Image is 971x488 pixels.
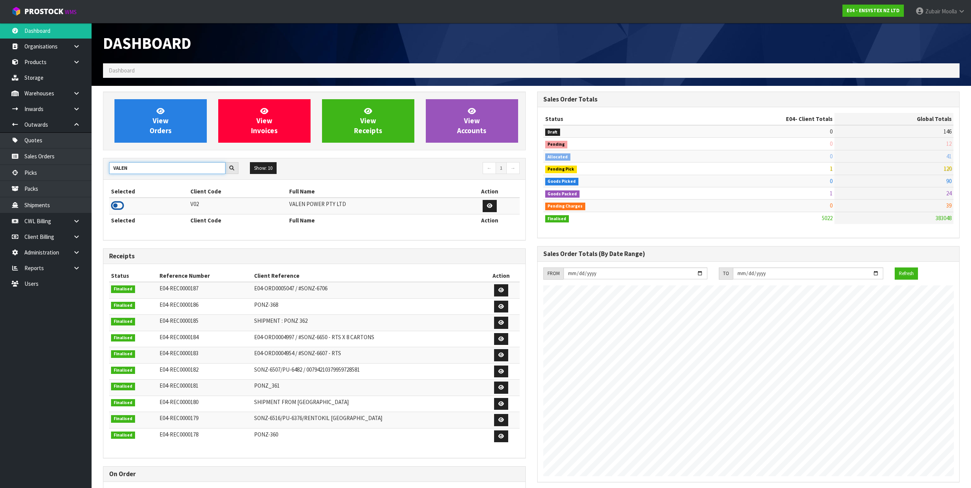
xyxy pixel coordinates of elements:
[111,318,135,325] span: Finalised
[830,190,833,197] span: 1
[109,470,520,478] h3: On Order
[254,317,308,324] span: SHIPMENT : PONZ 362
[460,214,520,226] th: Action
[159,285,198,292] span: E04-REC0000187
[188,198,287,214] td: V02
[496,162,507,174] a: 1
[254,285,327,292] span: E04-ORD0005047 / #SONZ-6706
[543,96,954,103] h3: Sales Order Totals
[159,366,198,373] span: E04-REC0000182
[322,99,414,143] a: ViewReceipts
[830,177,833,185] span: 0
[111,367,135,374] span: Finalised
[847,7,900,14] strong: E04 - ENSYSTEX NZ LTD
[254,398,349,406] span: SHIPMENT FROM [GEOGRAPHIC_DATA]
[946,202,952,209] span: 39
[545,178,579,185] span: Goods Picked
[109,253,520,260] h3: Receipts
[946,190,952,197] span: 24
[252,270,483,282] th: Client Reference
[159,301,198,308] span: E04-REC0000186
[254,366,360,373] span: SONZ-6507/PU-6482 / 00794210379959728581
[254,301,278,308] span: PONZ-368
[254,382,280,389] span: PONZ_361
[460,185,520,198] th: Action
[287,198,460,214] td: VALEN POWER PTY LTD
[545,190,580,198] span: Goods Packed
[109,214,188,226] th: Selected
[830,140,833,147] span: 0
[545,129,560,136] span: Draft
[944,128,952,135] span: 146
[218,99,311,143] a: ViewInvoices
[822,214,833,222] span: 5022
[65,8,77,16] small: WMS
[109,162,225,174] input: Search clients
[354,106,382,135] span: View Receipts
[159,317,198,324] span: E04-REC0000185
[942,8,957,15] span: Moolla
[946,177,952,185] span: 90
[483,270,519,282] th: Action
[545,166,577,173] span: Pending Pick
[483,162,496,174] a: ←
[944,165,952,172] span: 120
[457,106,486,135] span: View Accounts
[188,185,287,198] th: Client Code
[842,5,904,17] a: E04 - ENSYSTEX NZ LTD
[109,270,158,282] th: Status
[159,414,198,422] span: E04-REC0000179
[254,431,278,438] span: PONZ-360
[834,113,953,125] th: Global Totals
[719,267,733,280] div: TO
[830,153,833,160] span: 0
[150,106,172,135] span: View Orders
[946,140,952,147] span: 12
[786,115,795,122] span: E04
[250,162,277,174] button: Show: 10
[254,333,374,341] span: E04-ORD0004997 / #SONZ-6650 - RTS X 8 CARTONS
[320,162,520,176] nav: Page navigation
[543,250,954,258] h3: Sales Order Totals (By Date Range)
[111,383,135,390] span: Finalised
[251,106,278,135] span: View Invoices
[254,414,382,422] span: SONZ-6516/PU-6376/RENTOKIL [GEOGRAPHIC_DATA]
[925,8,940,15] span: Zubair
[545,215,569,223] span: Finalised
[545,203,586,210] span: Pending Charges
[109,67,135,74] span: Dashboard
[111,415,135,423] span: Finalised
[159,333,198,341] span: E04-REC0000184
[830,128,833,135] span: 0
[946,153,952,160] span: 41
[543,113,679,125] th: Status
[111,285,135,293] span: Finalised
[679,113,834,125] th: - Client Totals
[24,6,63,16] span: ProStock
[11,6,21,16] img: cube-alt.png
[895,267,918,280] button: Refresh
[159,398,198,406] span: E04-REC0000180
[830,202,833,209] span: 0
[506,162,520,174] a: →
[545,153,571,161] span: Allocated
[159,382,198,389] span: E04-REC0000181
[426,99,518,143] a: ViewAccounts
[188,214,287,226] th: Client Code
[158,270,252,282] th: Reference Number
[159,349,198,357] span: E04-REC0000183
[287,185,460,198] th: Full Name
[111,350,135,358] span: Finalised
[936,214,952,222] span: 383048
[545,141,568,148] span: Pending
[103,33,191,53] span: Dashboard
[830,165,833,172] span: 1
[111,399,135,407] span: Finalised
[543,267,564,280] div: FROM
[111,302,135,309] span: Finalised
[111,432,135,439] span: Finalised
[159,431,198,438] span: E04-REC0000178
[254,349,341,357] span: E04-ORD0004954 / #SONZ-6607 - RTS
[109,185,188,198] th: Selected
[111,334,135,342] span: Finalised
